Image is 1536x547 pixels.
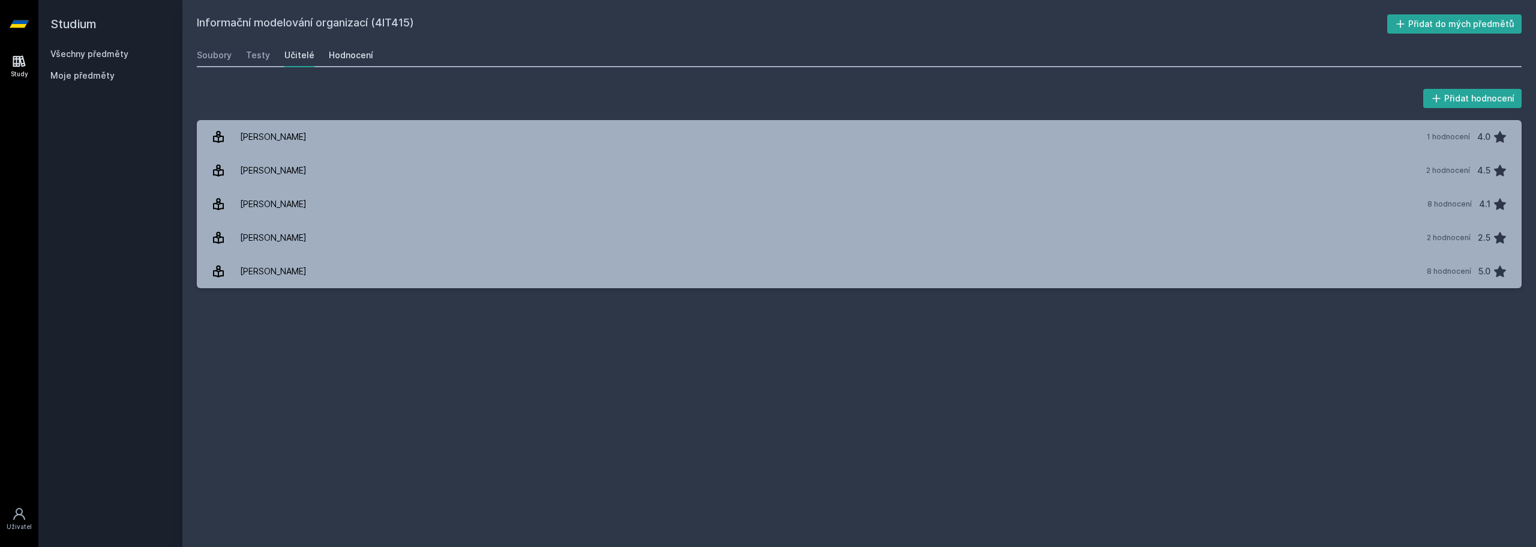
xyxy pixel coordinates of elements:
[1478,226,1490,250] div: 2.5
[197,154,1522,187] a: [PERSON_NAME] 2 hodnocení 4.5
[197,255,1522,288] a: [PERSON_NAME] 8 hodnocení 5.0
[197,221,1522,255] a: [PERSON_NAME] 2 hodnocení 2.5
[284,49,314,61] div: Učitelé
[1427,267,1471,276] div: 8 hodnocení
[1427,199,1472,209] div: 8 hodnocení
[7,522,32,531] div: Uživatel
[1423,89,1522,108] button: Přidat hodnocení
[1427,132,1470,142] div: 1 hodnocení
[50,49,128,59] a: Všechny předměty
[329,43,373,67] a: Hodnocení
[246,49,270,61] div: Testy
[1477,125,1490,149] div: 4.0
[240,192,307,216] div: [PERSON_NAME]
[1478,259,1490,283] div: 5.0
[1479,192,1490,216] div: 4.1
[2,501,36,537] a: Uživatel
[1426,166,1470,175] div: 2 hodnocení
[11,70,28,79] div: Study
[197,120,1522,154] a: [PERSON_NAME] 1 hodnocení 4.0
[197,187,1522,221] a: [PERSON_NAME] 8 hodnocení 4.1
[1477,159,1490,183] div: 4.5
[240,259,307,283] div: [PERSON_NAME]
[197,43,232,67] a: Soubory
[197,14,1387,34] h2: Informační modelování organizací (4IT415)
[240,125,307,149] div: [PERSON_NAME]
[246,43,270,67] a: Testy
[50,70,115,82] span: Moje předměty
[2,48,36,85] a: Study
[240,159,307,183] div: [PERSON_NAME]
[197,49,232,61] div: Soubory
[240,226,307,250] div: [PERSON_NAME]
[1387,14,1522,34] button: Přidat do mých předmětů
[1427,233,1471,243] div: 2 hodnocení
[329,49,373,61] div: Hodnocení
[284,43,314,67] a: Učitelé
